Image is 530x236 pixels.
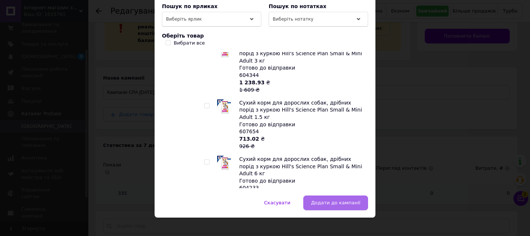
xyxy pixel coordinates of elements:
[303,196,368,210] button: Додати до кампанії
[239,87,259,93] span: 1 609 ₴
[273,17,314,22] span: Виберіть нотатку
[162,33,204,39] span: Оберіть товар
[217,156,232,170] img: Сухий корм для дорослих собак, дрібних порід з куркою Hill's Science Plan Small & Mini Adult 6 кг
[239,64,364,72] div: Готово до відправки
[239,121,364,128] div: Готово до відправки
[239,100,362,120] span: Сухий корм для дорослих собак, дрібних порід з куркою Hill's Science Plan Small & Mini Adult 1.5 кг
[239,156,362,176] span: Сухий корм для дорослих собак, дрібних порід з куркою Hill's Science Plan Small & Mini Adult 6 кг
[239,72,259,78] span: 604344
[217,99,232,114] img: Сухий корм для дорослих собак, дрібних порід з куркою Hill's Science Plan Small & Mini Adult 1.5 кг
[239,136,259,142] b: 713.02
[239,79,364,94] div: ₴
[264,200,290,205] span: Скасувати
[239,128,259,134] span: 607654
[239,177,364,185] div: Готово до відправки
[239,185,259,191] span: 604233
[239,43,362,64] span: Сухий корм для дорослих собак, дрібних порід з куркою Hill's Science Plan Small & Mini Adult 3 кг
[162,3,218,9] span: Пошук по ярликах
[311,200,360,205] span: Додати до кампанії
[166,17,202,22] span: Виберіть ярлик
[257,196,298,210] button: Скасувати
[239,135,364,150] div: ₴
[239,80,265,85] b: 1 238.93
[269,3,326,9] span: Пошук по нотатках
[239,143,255,149] span: 926 ₴
[174,40,205,46] div: Вибрати все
